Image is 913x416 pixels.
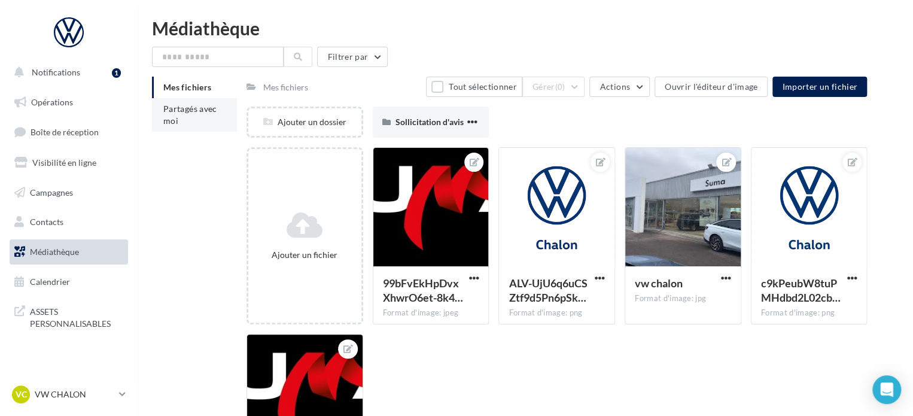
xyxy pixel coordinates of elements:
[112,68,121,78] div: 1
[16,388,27,400] span: VC
[248,116,361,128] div: Ajouter un dossier
[395,117,464,127] span: Sollicitation d'avis
[7,60,126,85] button: Notifications 1
[782,81,857,92] span: Importer un fichier
[31,97,73,107] span: Opérations
[152,19,899,37] div: Médiathèque
[163,104,217,126] span: Partagés avec moi
[10,383,128,406] a: VC VW CHALON
[253,249,357,261] div: Ajouter un fichier
[635,277,683,290] span: vw chalon
[426,77,522,97] button: Tout sélectionner
[7,269,130,294] a: Calendrier
[522,77,585,97] button: Gérer(0)
[263,81,308,93] div: Mes fichiers
[872,375,901,404] div: Open Intercom Messenger
[383,308,479,318] div: Format d'image: jpeg
[30,303,123,329] span: ASSETS PERSONNALISABLES
[589,77,649,97] button: Actions
[7,150,130,175] a: Visibilité en ligne
[35,388,114,400] p: VW CHALON
[509,277,587,304] span: ALV-UjU6q6uCSZtf9d5Pn6pSk-X0wtOhVwut3u6hmuh2wcx42vessgYI
[30,277,70,287] span: Calendrier
[30,247,79,257] span: Médiathèque
[7,90,130,115] a: Opérations
[7,180,130,205] a: Campagnes
[7,209,130,235] a: Contacts
[555,82,565,92] span: (0)
[383,277,463,304] span: 99bFvEkHpDvxXhwrO6et-8k40Ne_Z-bcbm-QFv91Fm-giQuoe0XtuxUE7MPETYVeaz5NaTsERWxCrP-p-Q=s0
[163,82,211,92] span: Mes fichiers
[317,47,388,67] button: Filtrer par
[32,67,80,77] span: Notifications
[7,119,130,145] a: Boîte de réception
[761,308,857,318] div: Format d'image: png
[7,299,130,334] a: ASSETS PERSONNALISABLES
[31,127,99,137] span: Boîte de réception
[7,239,130,265] a: Médiathèque
[761,277,841,304] span: c9kPeubW8tuPMHdbd2L02cbU2d8hmiJgFh9ew43NLDmKkV8nbBwHQi8hbUGX6SjbfpLmNAa570RrSkV0oQ=s0
[772,77,867,97] button: Importer un fichier
[30,217,63,227] span: Contacts
[635,293,731,304] div: Format d'image: jpg
[32,157,96,168] span: Visibilité en ligne
[655,77,768,97] button: Ouvrir l'éditeur d'image
[599,81,629,92] span: Actions
[30,187,73,197] span: Campagnes
[509,308,605,318] div: Format d'image: png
